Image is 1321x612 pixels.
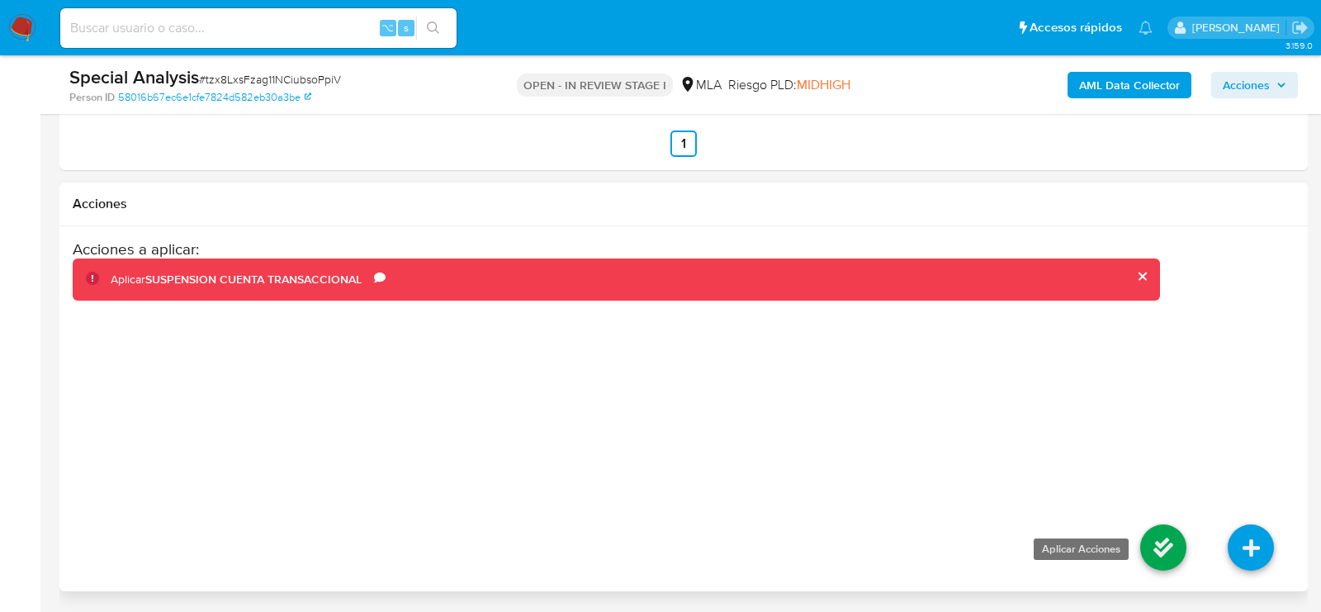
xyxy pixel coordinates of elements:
[728,76,850,94] span: Riesgo PLD:
[1192,20,1285,36] p: lourdes.morinigo@mercadolibre.com
[60,17,457,39] input: Buscar usuario o caso...
[1211,72,1298,98] button: Acciones
[69,90,115,105] b: Person ID
[416,17,450,40] button: search-icon
[145,271,362,287] b: SUSPENSION CUENTA TRANSACCIONAL
[69,64,199,90] b: Special Analysis
[797,75,850,94] span: MIDHIGH
[118,90,311,105] a: 58016b67ec6e1cfe7824d582eb30a3be
[73,196,1295,212] h2: Acciones
[404,20,409,36] span: s
[199,71,341,88] span: # tzx8LxsFzag11NCiubsoPpiV
[1291,19,1309,36] a: Salir
[1068,72,1191,98] button: AML Data Collector
[1223,72,1270,98] span: Acciones
[517,74,673,97] p: OPEN - IN REVIEW STAGE I
[381,20,394,36] span: ⌥
[1139,21,1153,35] a: Notificaciones
[1079,72,1180,98] b: AML Data Collector
[73,240,1160,259] h3: Acciones a aplicar :
[679,76,722,94] div: MLA
[1285,39,1313,52] span: 3.159.0
[1137,271,1148,282] button: cerrar
[1030,19,1122,36] span: Accesos rápidos
[111,272,374,287] div: Aplicar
